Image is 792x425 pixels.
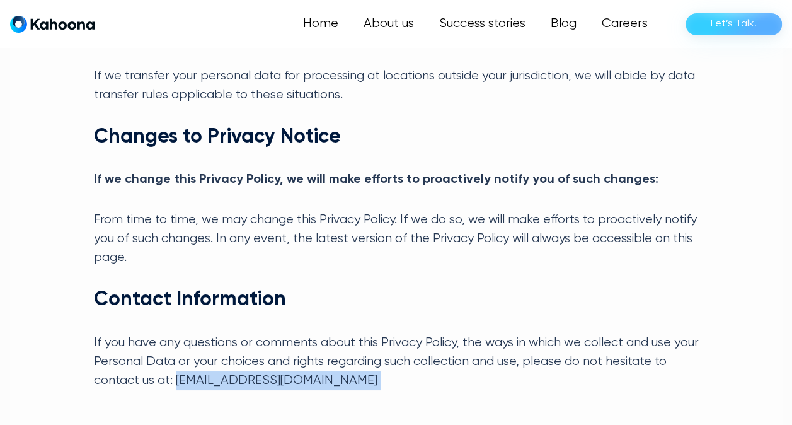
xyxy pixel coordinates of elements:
[351,11,427,37] a: About us
[94,67,699,105] p: If we transfer your personal data for processing at locations outside your jurisdiction, we will ...
[589,11,660,37] a: Careers
[94,125,699,149] h3: Changes to Privacy Notice
[94,334,699,390] p: If you have any questions or comments about this Privacy Policy, the ways in which we collect and...
[290,11,351,37] a: Home
[711,14,757,34] div: Let’s Talk!
[686,13,782,35] a: Let’s Talk!
[94,173,658,186] strong: If we change this Privacy Policy, we will make efforts to proactively notify you of such changes:
[427,11,538,37] a: Success stories
[94,211,699,267] p: From time to time, we may change this Privacy Policy. If we do so, we will make efforts to proact...
[94,288,699,311] h3: Contact Information
[538,11,589,37] a: Blog
[10,15,95,33] a: home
